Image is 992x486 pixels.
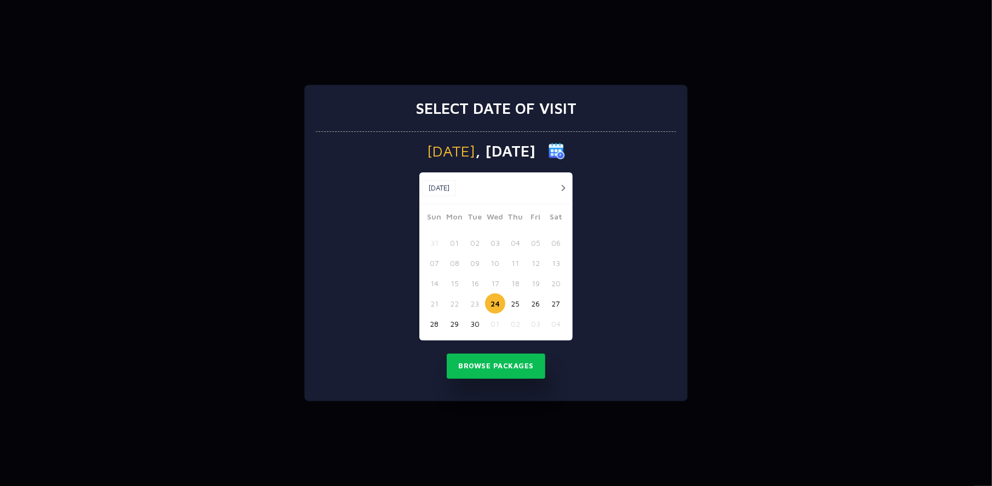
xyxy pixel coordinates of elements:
[546,314,566,334] button: 04
[424,314,445,334] button: 28
[485,314,505,334] button: 01
[505,314,526,334] button: 02
[505,273,526,293] button: 18
[424,233,445,253] button: 31
[424,293,445,314] button: 21
[505,293,526,314] button: 25
[445,273,465,293] button: 15
[445,233,465,253] button: 01
[526,293,546,314] button: 26
[445,253,465,273] button: 08
[549,143,565,159] img: calender icon
[546,233,566,253] button: 06
[465,233,485,253] button: 02
[485,211,505,226] span: Wed
[424,211,445,226] span: Sun
[505,233,526,253] button: 04
[465,211,485,226] span: Tue
[505,253,526,273] button: 11
[427,143,475,159] span: [DATE]
[546,293,566,314] button: 27
[475,143,535,159] span: , [DATE]
[526,253,546,273] button: 12
[546,211,566,226] span: Sat
[422,180,455,196] button: [DATE]
[526,273,546,293] button: 19
[445,314,465,334] button: 29
[526,233,546,253] button: 05
[485,273,505,293] button: 17
[465,293,485,314] button: 23
[505,211,526,226] span: Thu
[416,99,576,118] h3: Select date of visit
[445,211,465,226] span: Mon
[546,273,566,293] button: 20
[465,273,485,293] button: 16
[546,253,566,273] button: 13
[447,354,545,379] button: Browse Packages
[526,211,546,226] span: Fri
[526,314,546,334] button: 03
[465,314,485,334] button: 30
[485,293,505,314] button: 24
[445,293,465,314] button: 22
[424,273,445,293] button: 14
[485,253,505,273] button: 10
[465,253,485,273] button: 09
[485,233,505,253] button: 03
[424,253,445,273] button: 07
